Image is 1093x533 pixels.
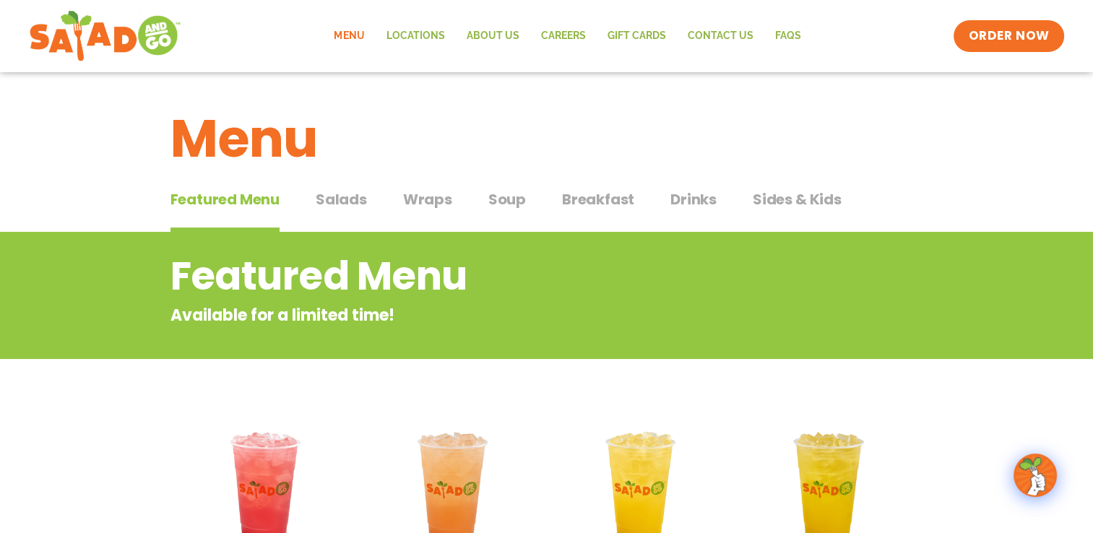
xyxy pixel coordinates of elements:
[488,188,526,210] span: Soup
[676,19,764,53] a: Contact Us
[1015,455,1055,495] img: wpChatIcon
[753,188,842,210] span: Sides & Kids
[323,19,811,53] nav: Menu
[170,100,923,178] h1: Menu
[954,20,1063,52] a: ORDER NOW
[316,188,367,210] span: Salads
[764,19,811,53] a: FAQs
[403,188,452,210] span: Wraps
[596,19,676,53] a: GIFT CARDS
[29,7,181,65] img: new-SAG-logo-768×292
[530,19,596,53] a: Careers
[323,19,375,53] a: Menu
[562,188,634,210] span: Breakfast
[170,183,923,233] div: Tabbed content
[670,188,717,210] span: Drinks
[170,303,807,327] p: Available for a limited time!
[968,27,1049,45] span: ORDER NOW
[170,247,807,305] h2: Featured Menu
[375,19,455,53] a: Locations
[170,188,280,210] span: Featured Menu
[455,19,530,53] a: About Us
